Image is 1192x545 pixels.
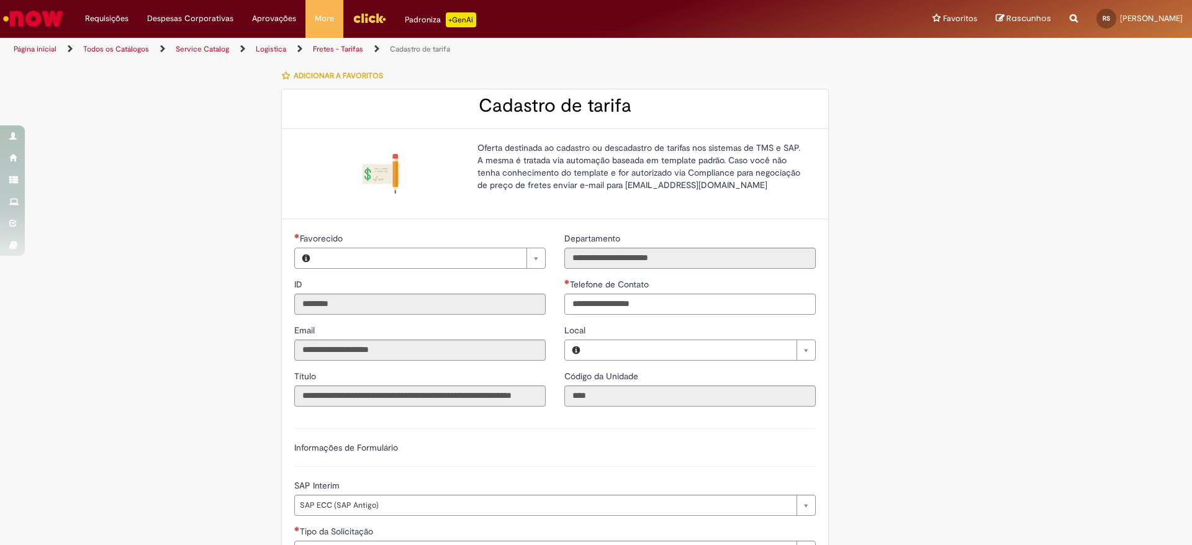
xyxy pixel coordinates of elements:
[252,12,296,25] span: Aprovações
[147,12,233,25] span: Despesas Corporativas
[315,12,334,25] span: More
[353,9,386,27] img: click_logo_yellow_360x200.png
[477,142,806,191] p: Oferta destinada ao cadastro ou descadastro de tarifas nos sistemas de TMS e SAP. A mesma é trata...
[996,13,1051,25] a: Rascunhos
[564,279,570,284] span: Obrigatório Preenchido
[85,12,129,25] span: Requisições
[294,71,383,81] span: Adicionar a Favoritos
[294,278,305,291] label: Somente leitura - ID
[361,154,401,194] img: Cadastro de tarifa
[281,63,390,89] button: Adicionar a Favoritos
[176,44,229,54] a: Service Catalog
[564,371,641,382] span: Somente leitura - Código da Unidade
[9,38,785,61] ul: Trilhas de página
[1103,14,1110,22] span: RS
[570,279,651,290] span: Telefone de Contato
[446,12,476,27] p: +GenAi
[565,340,587,360] button: Local, Visualizar este registro
[564,385,816,407] input: Código da Unidade
[587,340,815,360] a: Limpar campo Local
[294,526,300,531] span: Necessários
[317,248,545,268] a: Limpar campo Favorecido
[294,340,546,361] input: Email
[564,325,588,336] span: Local
[564,370,641,382] label: Somente leitura - Código da Unidade
[294,279,305,290] span: Somente leitura - ID
[294,294,546,315] input: ID
[294,370,318,382] label: Somente leitura - Título
[943,12,977,25] span: Favoritos
[294,96,816,116] h2: Cadastro de tarifa
[83,44,149,54] a: Todos os Catálogos
[294,371,318,382] span: Somente leitura - Título
[294,233,300,238] span: Necessários
[14,44,56,54] a: Página inicial
[300,526,376,537] span: Tipo da Solicitação
[405,12,476,27] div: Padroniza
[564,248,816,269] input: Departamento
[564,294,816,315] input: Telefone de Contato
[313,44,363,54] a: Fretes - Tarifas
[1120,13,1183,24] span: [PERSON_NAME]
[294,442,398,453] label: Informações de Formulário
[1006,12,1051,24] span: Rascunhos
[294,385,546,407] input: Título
[564,232,623,245] label: Somente leitura - Departamento
[300,233,345,244] span: Necessários - Favorecido
[300,495,790,515] span: SAP ECC (SAP Antigo)
[294,480,342,491] span: SAP Interim
[390,44,450,54] a: Cadastro de tarifa
[1,6,65,31] img: ServiceNow
[295,248,317,268] button: Favorecido, Visualizar este registro
[294,325,317,336] span: Somente leitura - Email
[294,324,317,336] label: Somente leitura - Email
[564,233,623,244] span: Somente leitura - Departamento
[256,44,286,54] a: Logistica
